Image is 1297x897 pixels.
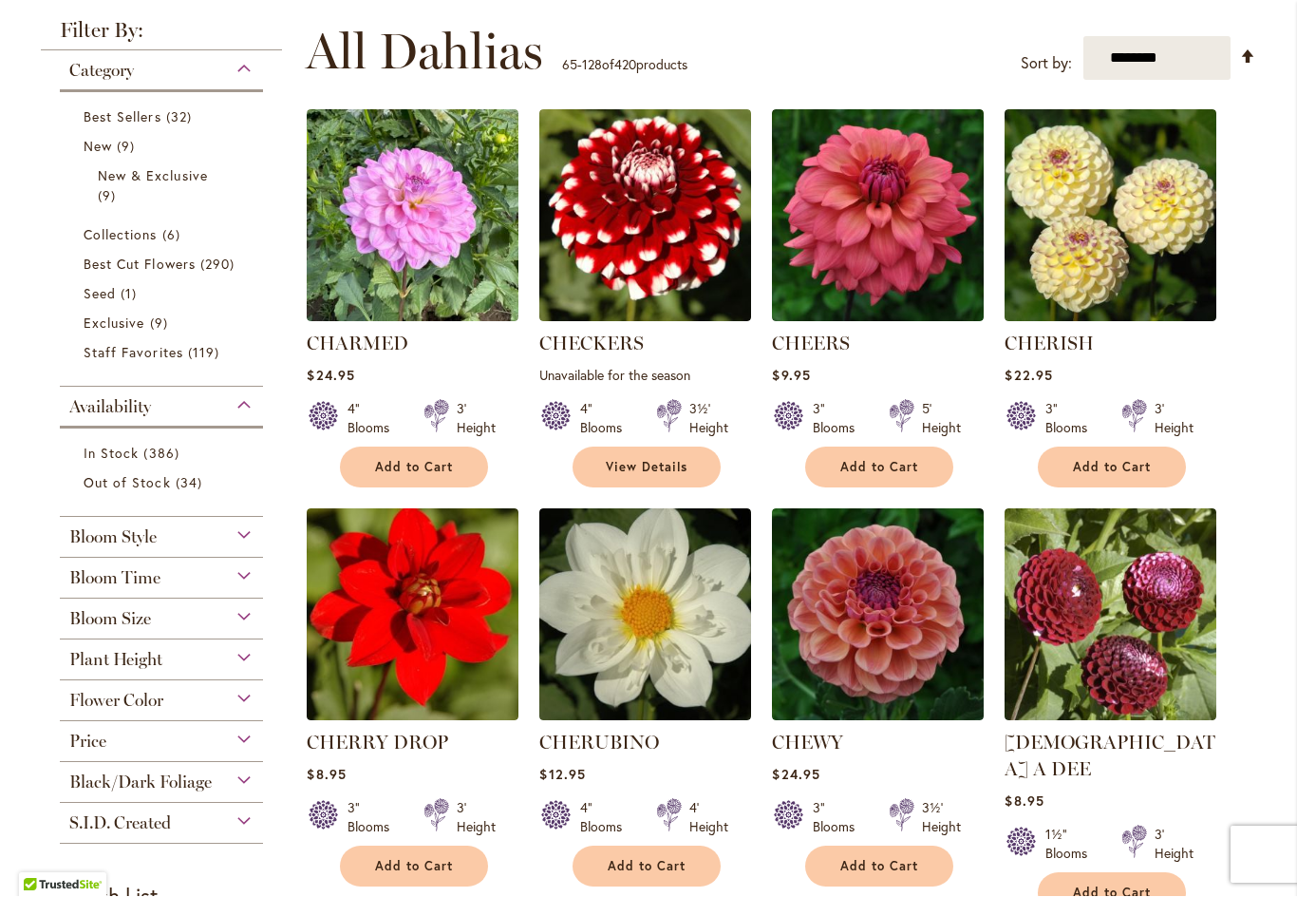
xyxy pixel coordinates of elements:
[772,110,984,322] img: CHEERS
[84,444,244,464] a: In Stock 386
[1005,732,1215,781] a: [DEMOGRAPHIC_DATA] A DEE
[69,61,134,82] span: Category
[84,285,116,303] span: Seed
[1005,333,1094,355] a: CHERISH
[1155,826,1194,864] div: 3' Height
[200,255,239,275] span: 290
[375,460,453,476] span: Add to Cart
[150,314,173,334] span: 9
[1005,110,1216,322] img: CHERISH
[772,732,843,754] a: CHEWY
[573,847,721,887] button: Add to Cart
[84,315,144,333] span: Exclusive
[307,110,518,322] img: CHARMED
[84,107,244,127] a: Best Sellers
[307,333,408,355] a: CHARMED
[813,400,866,438] div: 3" Blooms
[805,448,953,488] button: Add to Cart
[1005,707,1216,725] a: CHICK A DEE
[1005,308,1216,326] a: CHERISH
[689,400,728,438] div: 3½' Height
[69,813,171,834] span: S.I.D. Created
[84,255,244,275] a: Best Cut Flowers
[805,847,953,887] button: Add to Cart
[69,650,162,671] span: Plant Height
[69,609,151,630] span: Bloom Size
[573,448,721,488] a: View Details
[1038,448,1186,488] button: Add to Cart
[307,766,346,784] span: $8.95
[922,400,961,438] div: 5' Height
[539,110,751,322] img: CHECKERS
[121,284,141,304] span: 1
[1045,826,1099,864] div: 1½" Blooms
[98,186,121,206] span: 9
[117,137,140,157] span: 9
[539,707,751,725] a: CHERUBINO
[562,56,577,74] span: 65
[69,773,212,793] span: Black/Dark Foliage
[84,256,196,274] span: Best Cut Flowers
[582,56,602,74] span: 128
[1021,47,1072,82] label: Sort by:
[1045,400,1099,438] div: 3" Blooms
[69,732,106,753] span: Price
[457,799,496,837] div: 3' Height
[176,473,207,493] span: 34
[1005,792,1043,811] span: $8.95
[84,343,244,363] a: Staff Favorites
[772,367,810,385] span: $9.95
[562,50,687,81] p: - of products
[348,799,401,837] div: 3" Blooms
[813,799,866,837] div: 3" Blooms
[539,367,751,385] p: Unavailable for the season
[84,226,158,244] span: Collections
[1155,400,1194,438] div: 3' Height
[69,568,160,589] span: Bloom Time
[69,691,163,712] span: Flower Color
[614,56,636,74] span: 420
[98,166,230,206] a: New &amp; Exclusive
[162,225,185,245] span: 6
[84,284,244,304] a: Seed
[772,766,819,784] span: $24.95
[840,460,918,476] span: Add to Cart
[457,400,496,438] div: 3' Height
[84,138,112,156] span: New
[539,732,659,754] a: CHERUBINO
[84,474,171,492] span: Out of Stock
[84,108,161,126] span: Best Sellers
[539,509,751,721] img: CHERUBINO
[143,444,183,464] span: 386
[580,400,633,438] div: 4" Blooms
[539,308,751,326] a: CHECKERS
[84,445,139,463] span: In Stock
[84,473,244,493] a: Out of Stock 34
[84,314,244,334] a: Exclusive
[539,766,585,784] span: $12.95
[689,799,728,837] div: 4' Height
[375,859,453,875] span: Add to Cart
[348,400,401,438] div: 4" Blooms
[188,343,224,363] span: 119
[84,137,244,157] a: New
[69,397,151,418] span: Availability
[772,308,984,326] a: CHEERS
[340,847,488,887] button: Add to Cart
[166,107,197,127] span: 32
[1005,367,1052,385] span: $22.95
[307,707,518,725] a: CHERRY DROP
[307,308,518,326] a: CHARMED
[772,509,984,721] img: CHEWY
[772,707,984,725] a: CHEWY
[306,24,543,81] span: All Dahlias
[84,344,183,362] span: Staff Favorites
[922,799,961,837] div: 3½' Height
[340,448,488,488] button: Add to Cart
[580,799,633,837] div: 4" Blooms
[1073,460,1151,476] span: Add to Cart
[307,509,518,721] img: CHERRY DROP
[608,859,686,875] span: Add to Cart
[307,367,354,385] span: $24.95
[606,460,687,476] span: View Details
